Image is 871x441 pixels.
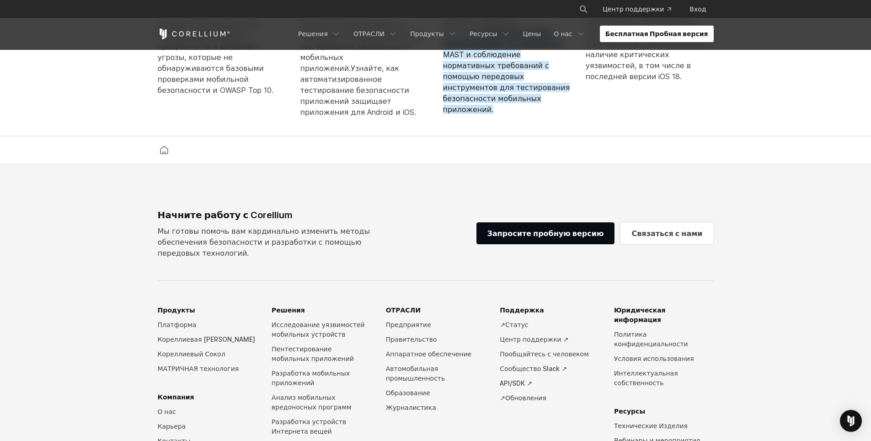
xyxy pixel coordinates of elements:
ya-tr-span: Политика конфиденциальности [614,329,714,349]
ya-tr-span: Разработка мобильных приложений [272,368,371,387]
ya-tr-span: Решения [298,29,328,38]
ya-tr-span: Разработка устройств Интернета вещей [272,417,371,436]
ya-tr-span: Кореллиевый Сокол [158,349,225,359]
ya-tr-span: Центр поддержки ↗ [500,334,568,344]
ya-tr-span: Аппаратное обеспечение [386,349,471,359]
ya-tr-span: Автомобильная промышленность [386,364,486,383]
ya-tr-span: Узнайте, как автоматизированное тестирование безопасности приложений защищает приложения для Andr... [300,64,416,117]
ya-tr-span: Сообщество Slack ↗ [500,364,567,373]
ya-tr-span: ↗Обновления [500,393,546,403]
ya-tr-span: Мы готовы помочь вам кардинально изменить методы обеспечения безопасности и разработки с помощью ... [158,226,370,258]
ya-tr-span: О нас [158,407,176,416]
ya-tr-span: API/SDK ↗ [500,378,532,388]
ya-tr-span: Связаться с нами [631,229,702,238]
ya-tr-span: Образование [386,388,430,398]
ya-tr-span: ОТРАСЛИ [353,29,385,38]
ya-tr-span: Цены [523,29,541,38]
ya-tr-span: ↗Статус [500,320,528,329]
ya-tr-span: Исследование уязвимостей мобильных устройств [272,320,371,339]
div: Навигационное меню [568,1,714,17]
ya-tr-span: Кореллиевая [PERSON_NAME] [158,334,256,344]
ya-tr-span: Ресурсы [470,29,497,38]
ya-tr-span: Анализ мобильных вредоносных программ [272,393,371,412]
ya-tr-span: Запросите пробную версию [487,229,604,238]
div: Откройте Интерком-Мессенджер [840,410,862,432]
ya-tr-span: Пообщайтесь с человеком [500,349,588,359]
ya-tr-span: Журналистика [386,403,436,412]
ya-tr-span: Пентестирование мобильных приложений [272,344,371,363]
button: Поиск [575,1,592,17]
ya-tr-span: МАТРИЧНАЯ технология [158,364,239,373]
ya-tr-span: Интеллектуальная собственность [614,368,714,387]
ya-tr-span: Вход [689,5,706,14]
a: Запросите пробную версию [476,222,615,244]
ya-tr-span: О нас [554,29,572,38]
ya-tr-span: Карьера [158,421,186,431]
ya-tr-span: Продукты [410,29,444,38]
ya-tr-span: Правительство [386,334,437,344]
ya-tr-span: Технические Изделия [614,421,688,430]
a: Дом Кореллиума [158,28,230,39]
div: Навигационное меню [293,26,714,42]
a: Дом Кореллиума [156,144,172,156]
ya-tr-span: Платформа [158,320,197,329]
a: Связаться с нами [620,222,713,244]
ya-tr-span: Центр поддержки [603,5,664,14]
ya-tr-span: Условия использования [614,354,694,363]
ya-tr-span: Предприятие [386,320,431,329]
ya-tr-span: Начните работу с Corellium [158,210,293,220]
ya-tr-span: Узнайте, как виртуальные машины обеспечивают прозрачность и выявляют угрозы, которые не обнаружив... [158,20,273,95]
ya-tr-span: Бесплатная Пробная версия [605,29,708,38]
